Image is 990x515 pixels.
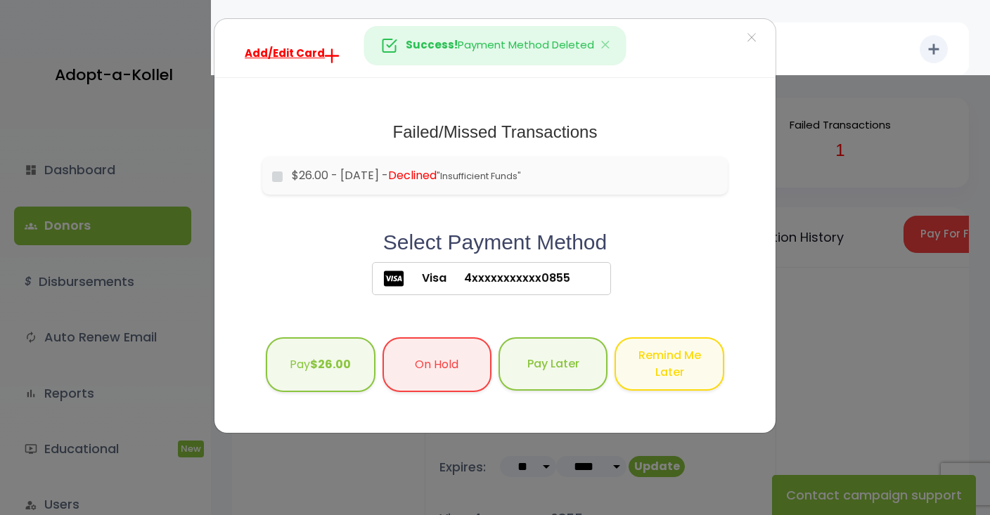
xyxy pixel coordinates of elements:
[364,26,626,65] div: Payment Method Deleted
[728,19,776,58] button: ×
[747,23,757,53] span: ×
[404,270,446,287] span: Visa
[262,122,728,143] h1: Failed/Missed Transactions
[499,337,607,391] button: Pay Later
[615,337,724,391] button: Remind Me Later
[446,270,570,287] span: 4xxxxxxxxxxx0855
[266,337,375,393] button: Pay$26.00
[437,169,521,183] span: "Insufficient Funds"
[388,167,437,183] span: Declined
[585,27,626,65] button: Close
[310,356,351,372] b: $26.00
[406,37,458,52] strong: Success!
[292,167,717,184] label: $26.00 - [DATE] -
[245,46,325,60] span: Add/Edit Card
[262,230,728,255] h2: Select Payment Method
[382,337,491,393] button: On Hold
[234,40,349,67] a: Add/Edit Card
